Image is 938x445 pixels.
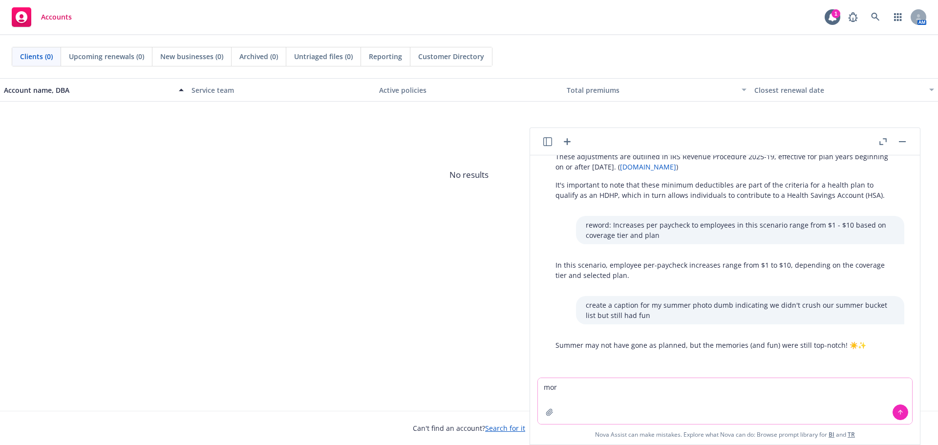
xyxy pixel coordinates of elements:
[192,85,371,95] div: Service team
[866,7,885,27] a: Search
[555,260,895,280] p: In this scenario, employee per-paycheck increases range from $1 to $10, depending on the coverage...
[843,7,863,27] a: Report a Bug
[888,7,908,27] a: Switch app
[379,85,559,95] div: Active policies
[538,378,912,424] textarea: mor
[239,51,278,62] span: Archived (0)
[555,340,866,350] p: Summer may not have gone as planned, but the memories (and fun) were still top-notch! ☀️✨
[586,220,895,240] p: reword: Increases per paycheck to employees in this scenario range from $1 - $10 based on coverag...
[620,162,676,171] a: [DOMAIN_NAME]
[563,78,750,102] button: Total premiums
[555,151,895,172] p: These adjustments are outlined in IRS Revenue Procedure 2025-19, effective for plan years beginni...
[848,430,855,439] a: TR
[418,51,484,62] span: Customer Directory
[831,9,840,18] div: 1
[294,51,353,62] span: Untriaged files (0)
[567,85,736,95] div: Total premiums
[69,51,144,62] span: Upcoming renewals (0)
[413,423,525,433] span: Can't find an account?
[41,13,72,21] span: Accounts
[750,78,938,102] button: Closest renewal date
[586,300,895,320] p: create a caption for my summer photo dumb indicating we didn't crush our summer bucket list but s...
[8,3,76,31] a: Accounts
[829,430,834,439] a: BI
[375,78,563,102] button: Active policies
[369,51,402,62] span: Reporting
[754,85,923,95] div: Closest renewal date
[534,424,916,445] span: Nova Assist can make mistakes. Explore what Nova can do: Browse prompt library for and
[555,180,895,200] p: It's important to note that these minimum deductibles are part of the criteria for a health plan ...
[188,78,375,102] button: Service team
[4,85,173,95] div: Account name, DBA
[20,51,53,62] span: Clients (0)
[160,51,223,62] span: New businesses (0)
[485,424,525,433] a: Search for it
